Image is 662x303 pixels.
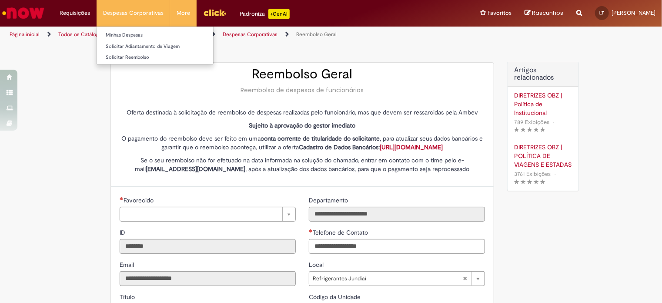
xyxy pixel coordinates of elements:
p: O pagamento do reembolso deve ser feito em uma , para atualizar seus dados bancários e garantir q... [120,134,485,151]
label: Somente leitura - Código da Unidade [309,293,362,301]
a: Limpar campo Favorecido [120,207,296,222]
a: Despesas Corporativas [223,31,278,38]
a: DIRETRIZES OBZ | POLÍTICA DE VIAGENS E ESTADAS [514,143,572,169]
a: DIRETRIZES OBZ | Política de Institucional [514,91,572,117]
span: Obrigatório Preenchido [309,229,313,232]
span: Somente leitura - Título [120,293,137,301]
ul: Despesas Corporativas [97,26,214,65]
label: Somente leitura - ID [120,228,127,237]
span: • [552,168,558,180]
span: 3761 Exibições [514,170,551,178]
h3: Artigos relacionados [514,67,572,82]
span: • [551,116,556,128]
span: Rascunhos [532,9,563,17]
a: Página inicial [10,31,40,38]
span: LT [600,10,605,16]
strong: Cadastro de Dados Bancários: [299,143,443,151]
div: Reembolso de despesas de funcionários [120,86,485,94]
a: Solicitar Reembolso [97,53,213,62]
a: Solicitar Adiantamento de Viagem [97,42,213,51]
span: Despesas Corporativas [103,9,164,17]
span: More [177,9,190,17]
strong: conta corrente de titularidade do solicitante [261,135,380,142]
p: +GenAi [268,9,290,19]
h2: Reembolso Geral [120,67,485,81]
p: Se o seu reembolso não for efetuado na data informada na solução do chamado, entrar em contato co... [120,156,485,173]
div: Padroniza [240,9,290,19]
a: Reembolso Geral [296,31,337,38]
label: Somente leitura - Departamento [309,196,350,205]
img: click_logo_yellow_360x200.png [203,6,227,19]
span: Local [309,261,325,269]
abbr: Limpar campo Local [458,272,471,286]
label: Somente leitura - Título [120,293,137,301]
img: ServiceNow [1,4,46,22]
a: Refrigerantes JundiaíLimpar campo Local [309,271,485,286]
span: Telefone de Contato [313,229,370,236]
p: Oferta destinada à solicitação de reembolso de despesas realizadas pelo funcionário, mas que deve... [120,108,485,117]
input: Telefone de Contato [309,239,485,254]
ul: Trilhas de página [7,27,435,43]
span: Favoritos [488,9,512,17]
span: Necessários - Favorecido [124,196,155,204]
a: [URL][DOMAIN_NAME] [380,143,443,151]
strong: [EMAIL_ADDRESS][DOMAIN_NAME] [146,165,245,173]
label: Somente leitura - Email [120,260,136,269]
span: 789 Exibições [514,118,549,126]
a: Minhas Despesas [97,30,213,40]
span: Necessários [120,197,124,200]
input: Departamento [309,207,485,222]
a: Todos os Catálogos [58,31,104,38]
input: Email [120,271,296,286]
a: Rascunhos [525,9,563,17]
span: [PERSON_NAME] [612,9,655,17]
input: ID [120,239,296,254]
span: Somente leitura - ID [120,229,127,236]
span: Refrigerantes Jundiaí [313,272,463,286]
strong: Sujeito à aprovação do gestor imediato [249,121,355,129]
span: Somente leitura - Email [120,261,136,269]
span: Somente leitura - Código da Unidade [309,293,362,301]
span: Requisições [60,9,90,17]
